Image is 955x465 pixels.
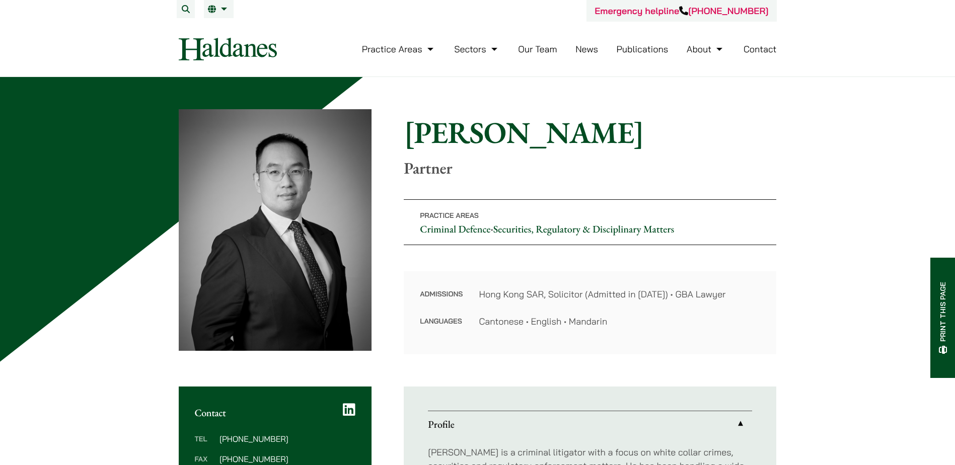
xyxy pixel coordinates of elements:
[687,43,725,55] a: About
[617,43,669,55] a: Publications
[362,43,436,55] a: Practice Areas
[420,315,463,328] dt: Languages
[493,222,674,236] a: Securities, Regulatory & Disciplinary Matters
[420,287,463,315] dt: Admissions
[479,315,760,328] dd: Cantonese • English • Mandarin
[454,43,499,55] a: Sectors
[428,411,752,437] a: Profile
[343,403,355,417] a: LinkedIn
[575,43,598,55] a: News
[479,287,760,301] dd: Hong Kong SAR, Solicitor (Admitted in [DATE]) • GBA Lawyer
[518,43,557,55] a: Our Team
[219,455,355,463] dd: [PHONE_NUMBER]
[404,114,776,150] h1: [PERSON_NAME]
[595,5,768,17] a: Emergency helpline[PHONE_NUMBER]
[208,5,230,13] a: EN
[420,222,490,236] a: Criminal Defence
[195,407,356,419] h2: Contact
[195,435,215,455] dt: Tel
[744,43,777,55] a: Contact
[404,199,776,245] p: •
[219,435,355,443] dd: [PHONE_NUMBER]
[420,211,479,220] span: Practice Areas
[179,38,277,60] img: Logo of Haldanes
[404,159,776,178] p: Partner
